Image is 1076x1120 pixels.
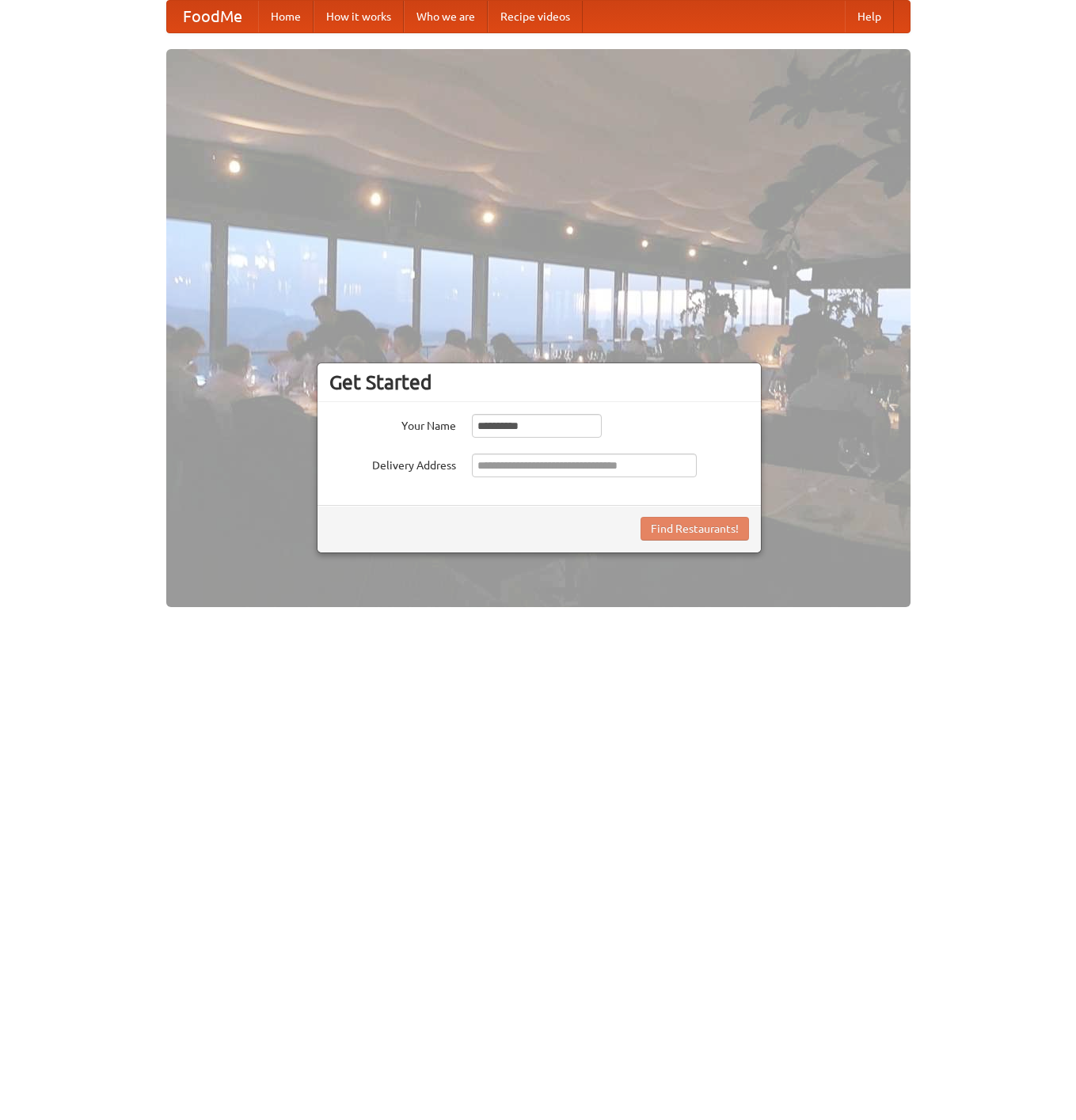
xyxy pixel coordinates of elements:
[329,414,456,434] label: Your Name
[314,1,404,32] a: How it works
[167,1,258,32] a: FoodMe
[329,454,456,473] label: Delivery Address
[488,1,583,32] a: Recipe videos
[329,370,749,394] h3: Get Started
[641,517,749,541] button: Find Restaurants!
[404,1,488,32] a: Who we are
[845,1,894,32] a: Help
[258,1,314,32] a: Home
